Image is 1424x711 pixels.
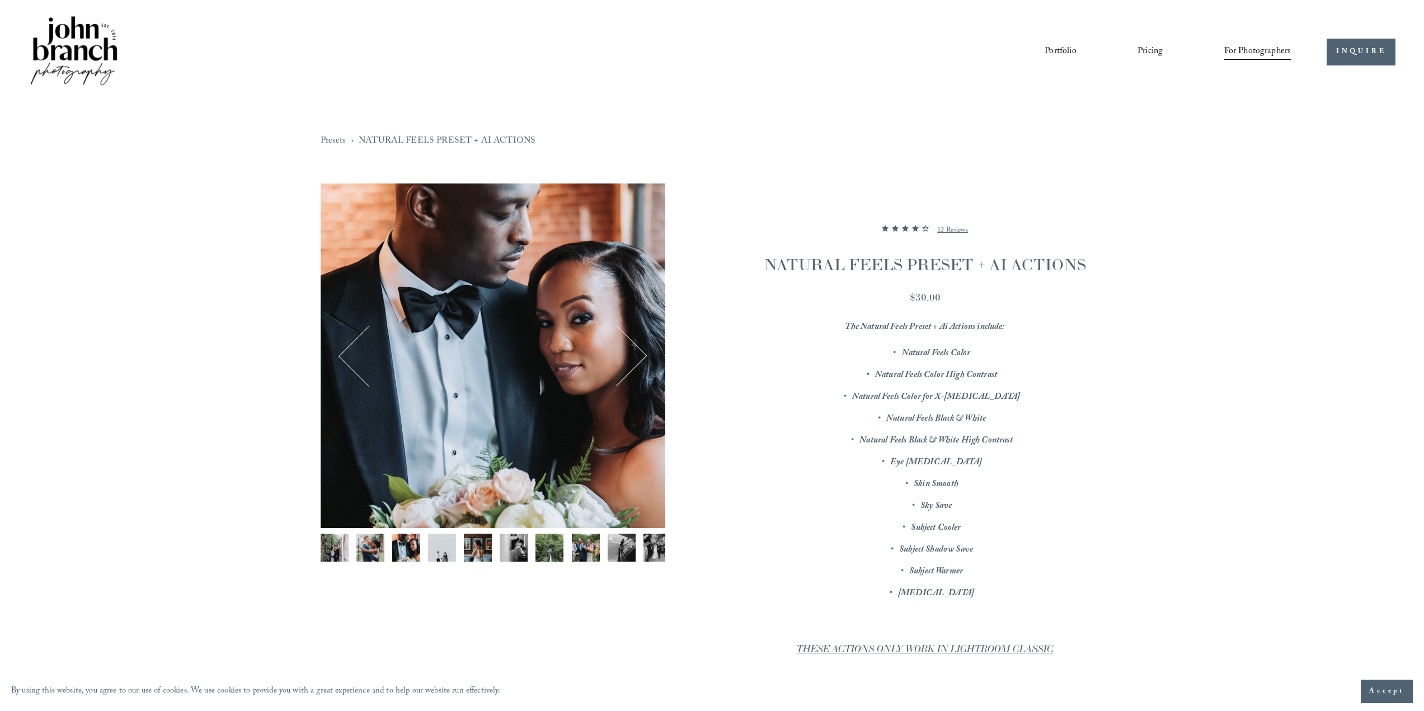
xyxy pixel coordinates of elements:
[29,14,119,90] img: John Branch IV Photography
[890,455,982,470] em: Eye [MEDICAL_DATA]
[321,183,665,638] section: Gallery
[321,183,665,528] img: DSCF8972.jpg (Copy)
[643,534,671,562] img: FUJ15149.jpg (Copy)
[914,477,958,492] em: Skin Smooth
[321,134,346,149] a: Presets
[428,534,456,562] button: Image 4 of 12
[572,534,600,562] img: best-outdoor-north-carolina-wedding-photos.jpg
[356,534,384,562] img: best-lightroom-preset-natural-look.jpg
[797,643,1054,655] em: THESE ACTIONS ONLY WORK IN LIGHTROOM CLASSIC
[535,534,563,562] img: lightroom-presets-natural-look.jpg
[920,499,952,514] em: Sky Save
[590,329,643,383] button: Next
[1224,43,1291,62] a: folder dropdown
[937,224,968,237] p: 12 Reviews
[356,534,384,562] button: Image 2 of 12
[1361,680,1413,703] button: Accept
[911,521,961,536] em: Subject Cooler
[608,534,636,562] img: raleigh-wedding-photographer.jpg
[464,534,492,562] img: FUJ14832.jpg (Copy)
[845,320,1004,335] em: The Natural Feels Preset + Ai Actions include:
[321,534,349,562] img: DSCF9013.jpg (Copy)
[886,412,986,427] em: Natural Feels Black & White
[1369,686,1404,697] span: Accept
[342,329,396,383] button: Previous
[1327,39,1395,66] a: INQUIRE
[535,534,563,562] button: Image 7 of 12
[500,534,528,562] img: DSCF9372.jpg (Copy)
[321,534,665,567] div: Gallery thumbnails
[11,684,501,700] p: By using this website, you agree to our use of cookies. We use cookies to provide you with a grea...
[859,434,1012,449] em: Natural Feels Black & White High Contrast
[902,346,971,361] em: Natural Feels Color
[359,134,535,149] a: NATURAL FEELS PRESET + AI ACTIONS
[937,217,968,244] a: 12 Reviews
[1224,43,1291,60] span: For Photographers
[875,368,997,383] em: Natural Feels Color High Contrast
[746,253,1104,276] h1: NATURAL FEELS PRESET + AI ACTIONS
[572,534,600,562] button: Image 8 of 12
[909,564,963,580] em: Subject Warmer
[746,290,1104,305] div: $30.00
[1138,43,1163,62] a: Pricing
[464,534,492,562] button: Image 5 of 12
[852,390,1020,405] em: Natural Feels Color for X-[MEDICAL_DATA]
[608,534,636,562] button: Image 9 of 12
[898,586,974,601] em: [MEDICAL_DATA]
[899,543,973,558] em: Subject Shadow Save
[321,534,349,562] button: Image 1 of 12
[428,534,456,562] img: FUJ18856 copy.jpg (Copy)
[392,534,420,562] img: DSCF8972.jpg (Copy)
[1045,43,1076,62] a: Portfolio
[392,534,420,562] button: Image 3 of 12
[500,534,528,562] button: Image 6 of 12
[643,534,671,562] button: Image 10 of 12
